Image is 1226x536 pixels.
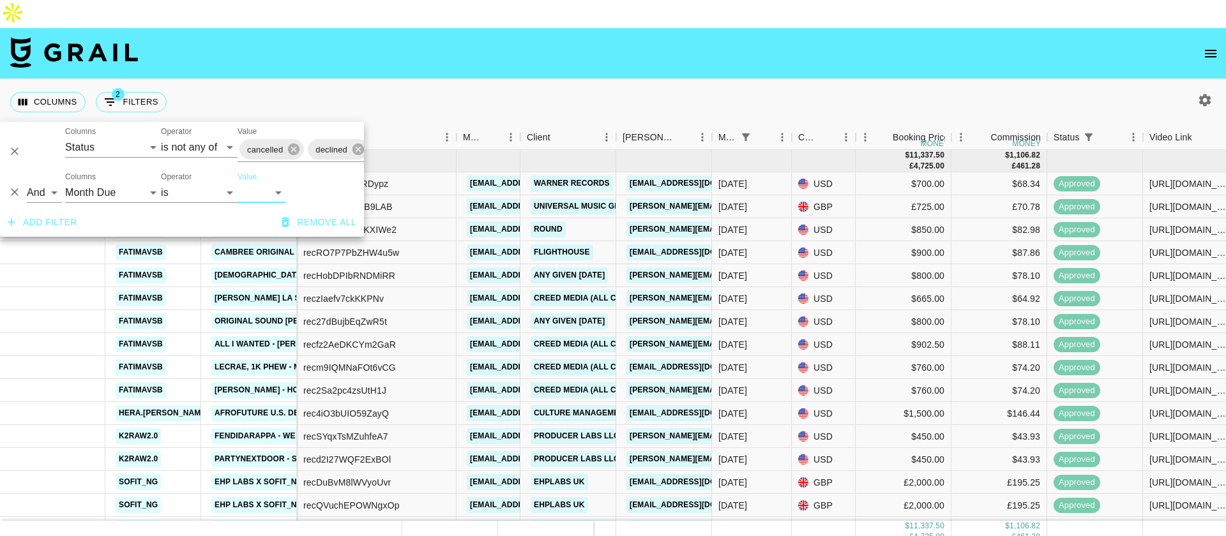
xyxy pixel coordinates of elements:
[718,269,747,282] div: Aug '25
[951,264,1047,287] div: $78.10
[531,359,663,375] a: Creed Media (All Campaigns)
[856,379,951,402] div: $760.00
[905,150,909,161] div: $
[626,497,769,513] a: [EMAIL_ADDRESS][DOMAIN_NAME]
[856,402,951,425] div: $1,500.00
[65,126,96,137] label: Columns
[211,474,428,490] a: EHP Labs x Sofit_ngr 12 month Partnership 2/12
[951,128,971,147] button: Menu
[856,425,951,448] div: $450.00
[238,172,257,182] label: Value
[1054,454,1100,466] span: approved
[3,211,82,234] button: Add filter
[1010,150,1040,161] div: 1,106.82
[116,336,166,352] a: fatimavsb
[951,195,1047,218] div: £70.78
[1047,125,1143,150] div: Status
[626,290,835,306] a: [PERSON_NAME][EMAIL_ADDRESS][DOMAIN_NAME]
[531,497,588,513] a: EHPLABS UK
[951,356,1047,379] div: $74.20
[303,361,396,374] div: recm9IQMNaFOt6vCG
[718,338,747,351] div: Aug '25
[909,521,944,532] div: 11,337.50
[27,182,62,203] select: Logic operator
[718,315,747,328] div: Aug '25
[909,150,944,161] div: 11,337.50
[308,142,355,157] span: declined
[467,290,610,306] a: [EMAIL_ADDRESS][DOMAIN_NAME]
[1054,339,1100,351] span: approved
[951,402,1047,425] div: $146.44
[626,198,835,214] a: [PERSON_NAME][EMAIL_ADDRESS][DOMAIN_NAME]
[467,313,610,329] a: [EMAIL_ADDRESS][DOMAIN_NAME]
[1010,521,1040,532] div: 1,106.82
[856,310,951,333] div: $800.00
[211,267,395,283] a: [DEMOGRAPHIC_DATA] - Thinkin About You
[1054,362,1100,374] span: approved
[116,405,212,421] a: hera.[PERSON_NAME]
[951,241,1047,264] div: $87.86
[211,290,367,306] a: [PERSON_NAME] La San - Feel Good
[1054,500,1100,512] span: approved
[5,182,24,202] button: Delete
[718,200,747,213] div: Aug '25
[626,451,835,467] a: [PERSON_NAME][EMAIL_ADDRESS][DOMAIN_NAME]
[1005,521,1010,532] div: $
[239,142,291,157] span: cancelled
[856,264,951,287] div: $800.00
[626,520,769,536] a: [EMAIL_ADDRESS][DOMAIN_NAME]
[531,313,608,329] a: Any given [DATE]
[1149,125,1192,150] div: Video Link
[693,128,712,147] button: Menu
[303,499,400,512] div: recQVuchEPOWNgxOp
[792,310,856,333] div: USD
[819,128,836,146] button: Sort
[718,453,747,466] div: Aug '25
[116,359,166,375] a: fatimavsb
[1054,431,1100,443] span: approved
[463,125,483,150] div: Manager
[467,451,610,467] a: [EMAIL_ADDRESS][DOMAIN_NAME]
[211,451,383,467] a: PARTYNEXTDOOR - SOMEBODY LOVES ME
[211,497,428,513] a: EHP Labs x Sofit_ngr 12 month Partnership 1/12
[531,428,623,444] a: Producer Labs LLC
[626,313,835,329] a: [PERSON_NAME][EMAIL_ADDRESS][DOMAIN_NAME]
[718,292,747,305] div: Aug '25
[116,244,166,260] a: fatimavsb
[990,125,1041,150] div: Commission
[718,430,747,443] div: Aug '25
[856,172,951,195] div: $700.00
[792,218,856,241] div: USD
[792,264,856,287] div: USD
[626,221,835,237] a: [PERSON_NAME][EMAIL_ADDRESS][DOMAIN_NAME]
[1098,128,1116,146] button: Sort
[856,195,951,218] div: £725.00
[308,139,368,160] div: declined
[116,267,166,283] a: fatimavsb
[467,267,610,283] a: [EMAIL_ADDRESS][DOMAIN_NAME]
[10,37,138,68] img: Grail Talent
[467,244,610,260] a: [EMAIL_ADDRESS][DOMAIN_NAME]
[112,88,125,101] span: 2
[856,471,951,494] div: £2,000.00
[737,128,755,146] div: 1 active filter
[909,161,914,172] div: £
[626,405,769,421] a: [EMAIL_ADDRESS][DOMAIN_NAME]
[856,494,951,517] div: £2,000.00
[856,287,951,310] div: $665.00
[467,474,610,490] a: [EMAIL_ADDRESS][DOMAIN_NAME]
[116,382,166,398] a: fatimavsb
[792,379,856,402] div: USD
[467,175,610,191] a: [EMAIL_ADDRESS][DOMAIN_NAME]
[1054,178,1100,190] span: approved
[718,384,747,397] div: Aug '25
[718,223,747,236] div: Aug '25
[856,241,951,264] div: $900.00
[211,313,354,329] a: original sound [PERSON_NAME]
[550,128,568,146] button: Sort
[1054,316,1100,328] span: approved
[1080,128,1098,146] button: Show filters
[531,520,681,536] a: AMPLIFY LIVE ASIAPACIFIC PTE. LTD.
[951,218,1047,241] div: $82.98
[951,379,1047,402] div: $74.20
